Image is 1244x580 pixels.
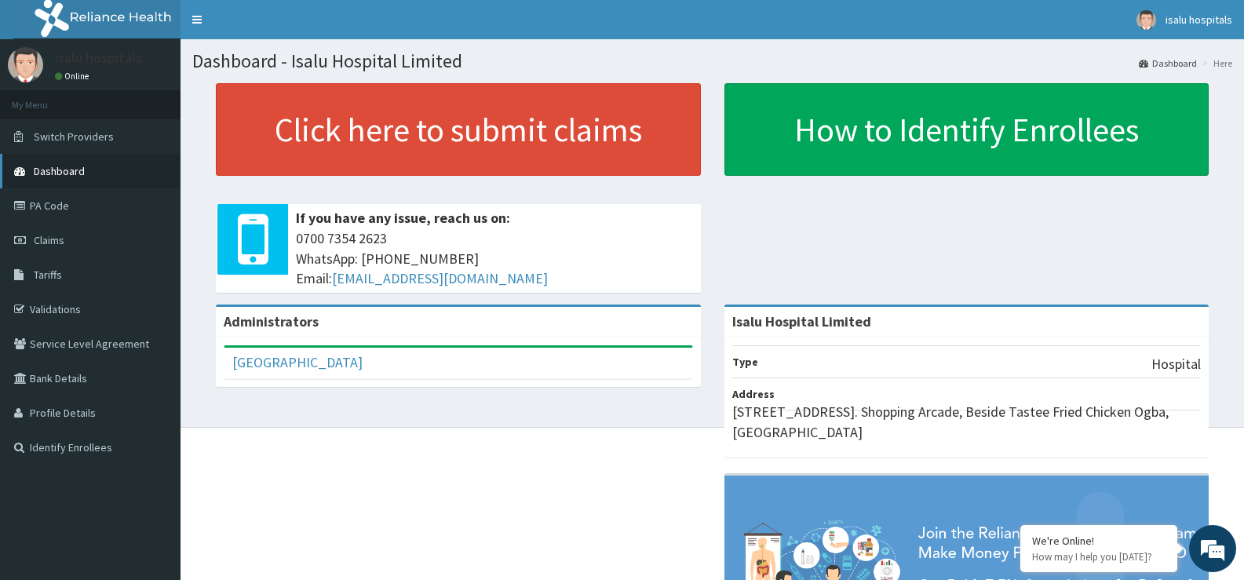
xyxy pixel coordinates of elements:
span: Switch Providers [34,129,114,144]
span: Tariffs [34,268,62,282]
span: Claims [34,233,64,247]
h1: Dashboard - Isalu Hospital Limited [192,51,1232,71]
p: [STREET_ADDRESS]. Shopping Arcade, Beside Tastee Fried Chicken Ogba, [GEOGRAPHIC_DATA] [732,402,1202,442]
img: User Image [1136,10,1156,30]
span: Dashboard [34,164,85,178]
span: 0700 7354 2623 WhatsApp: [PHONE_NUMBER] Email: [296,228,693,289]
p: How may I help you today? [1032,550,1166,564]
strong: Isalu Hospital Limited [732,312,871,330]
li: Here [1198,57,1232,70]
img: User Image [8,47,43,82]
b: Type [732,355,758,369]
p: Hospital [1151,354,1201,374]
b: If you have any issue, reach us on: [296,209,510,227]
a: Dashboard [1139,57,1197,70]
a: Online [55,71,93,82]
b: Address [732,387,775,401]
a: [GEOGRAPHIC_DATA] [232,353,363,371]
b: Administrators [224,312,319,330]
a: [EMAIL_ADDRESS][DOMAIN_NAME] [332,269,548,287]
div: We're Online! [1032,534,1166,548]
a: Click here to submit claims [216,83,701,176]
a: How to Identify Enrollees [724,83,1209,176]
p: isalu hospitals [55,51,142,65]
span: isalu hospitals [1166,13,1232,27]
